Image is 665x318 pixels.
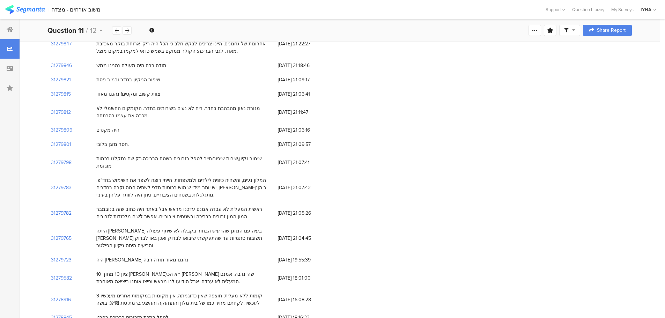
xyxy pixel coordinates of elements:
[278,141,334,148] span: [DATE] 21:09:57
[278,274,334,282] span: [DATE] 18:01:00
[96,292,271,307] div: 3 קומות ללא מעלית, חוצפה שאין כדוגמתה. אין מקומות במקומות אחרים מעכשיו לעכשיו. לקחתם מחיר כמו של ...
[47,6,49,14] div: |
[278,109,334,116] span: [DATE] 21:11:47
[51,126,72,134] section: 31279806
[96,227,271,249] div: היתה [PERSON_NAME] בעיה עם המזגן שהרעיש הבחור בקבלה לא שיתף פעולה [PERSON_NAME] תשובות סתמיות עד ...
[51,256,72,264] section: 31279723
[51,159,72,166] section: 31279798
[278,90,334,98] span: [DATE] 21:06:41
[51,274,72,282] section: 31279582
[96,62,166,69] div: תודה רבה היה מעולה נהנינו ממש
[96,155,271,170] div: שימור:נקיון,שירות שיפור:חייב לטפל בזבובים בשטח הבריכה.רק שם נתקלנו בכמות מוגזמת
[86,25,88,36] span: /
[96,206,271,220] div: ראשית המעלית לא עבדה אמנם עדכנו מראש אבל באתר היה כתוב שזה בנובמבר המון המון זבובים בבריכה ובשטחי...
[278,235,334,242] span: [DATE] 21:04:45
[96,33,271,55] div: ארוחת הבוקר ביום שבת הייתה דלה. הגענו בשעה 9:30 ולא נשאר אוכל. היו יחידות אחרונות של גחנונים, היי...
[278,159,334,166] span: [DATE] 21:07:41
[51,184,72,191] section: 31279783
[641,6,651,13] div: IYHA
[278,126,334,134] span: [DATE] 21:06:16
[278,62,334,69] span: [DATE] 21:18:46
[51,90,71,98] section: 31279815
[47,25,84,36] b: Question 11
[51,235,72,242] section: 31279765
[96,126,119,134] div: היה מקסים
[278,296,334,303] span: [DATE] 16:08:28
[546,4,565,15] div: Support
[51,40,72,47] section: 31279847
[278,184,334,191] span: [DATE] 21:07:42
[278,40,334,47] span: [DATE] 21:22:27
[96,141,129,148] div: חסר מזגן בלובי.
[597,28,626,33] span: Share Report
[96,177,271,199] div: המלון נעים, והשהיה כיפית לילדים ולמשפחות, הייתי רוצה לשפר את השימוש בחד"פ. יש יותר מידי שימוש בכו...
[608,6,637,13] a: My Surveys
[278,76,334,83] span: [DATE] 21:09:17
[5,5,45,14] img: segmanta logo
[278,209,334,217] span: [DATE] 21:05:26
[51,109,71,116] section: 31279812
[51,76,71,83] section: 31279821
[51,209,72,217] section: 31279782
[51,141,71,148] section: 31279801
[96,256,189,264] div: היה [PERSON_NAME] נהננו מאוד תודה רבה
[96,271,271,285] div: ציון 10 מתוך 10 [PERSON_NAME]״א הכי [PERSON_NAME] שהיינו בה. אמנם המעלית לא עבדה, אבל הודיעו לנו ...
[51,296,71,303] section: 31278916
[51,62,72,69] section: 31279846
[90,25,97,36] span: 12
[569,6,608,13] a: Question Library
[96,105,271,119] div: מנורת נאון מהבהבת בחדר. ריח לא נעים בשירותים בחדר. הקומקום החשמלי לא מכבה את עצמו בהרתחה.
[96,76,160,83] div: שיפור הניקיון בחדר ובמ ר פסת
[278,256,334,264] span: [DATE] 19:55:39
[51,6,101,13] div: משוב אורחים - מצדה
[96,90,160,98] div: צוות קשוב ומקסים! נהננו מאוד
